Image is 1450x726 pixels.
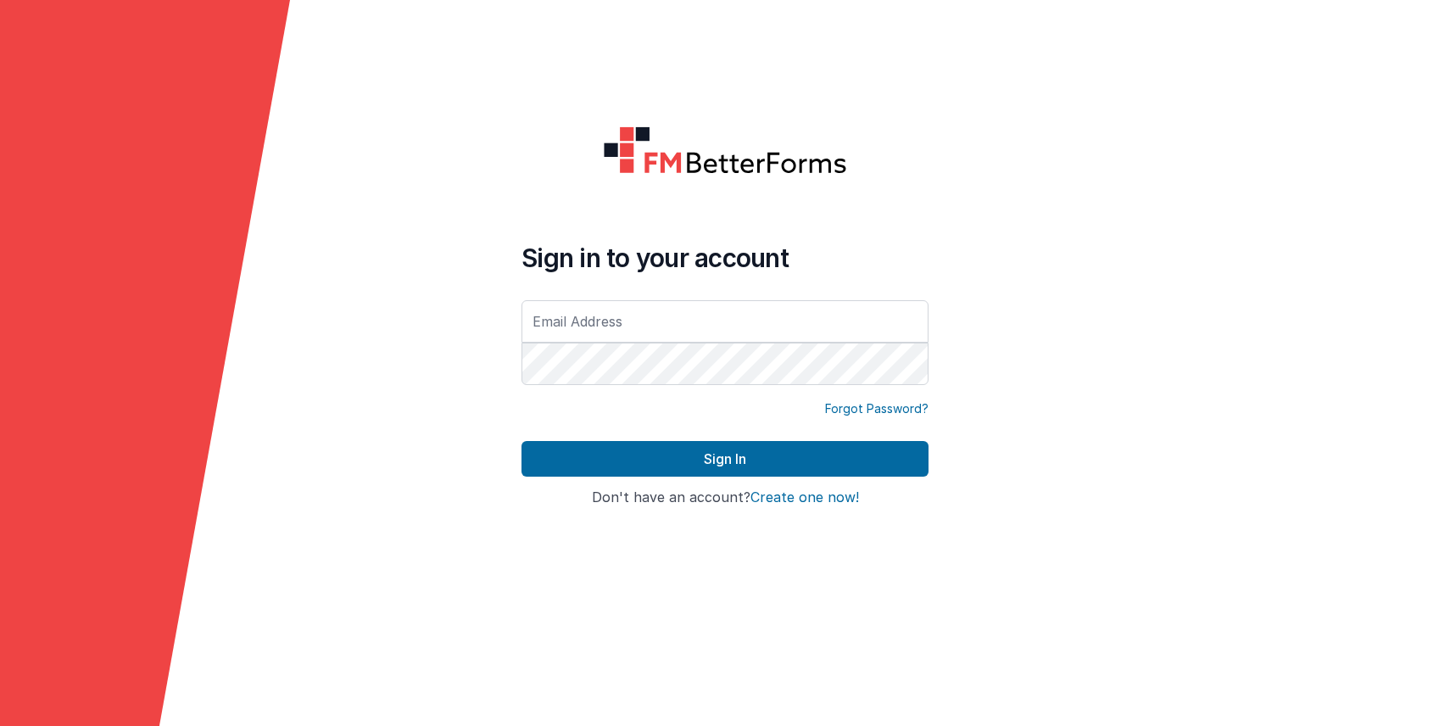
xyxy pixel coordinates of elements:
input: Email Address [521,300,929,343]
h4: Don't have an account? [521,490,929,505]
h4: Sign in to your account [521,243,929,273]
a: Forgot Password? [825,400,929,417]
button: Create one now! [750,490,859,505]
button: Sign In [521,441,929,477]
